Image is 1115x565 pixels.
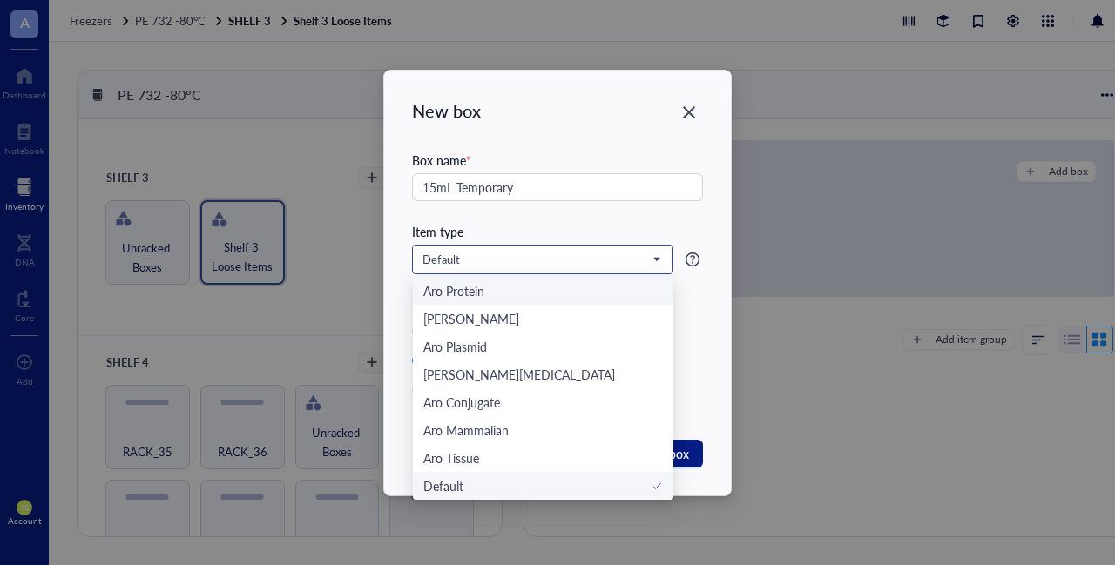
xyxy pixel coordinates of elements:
div: Aro Tissue [423,448,479,467]
div: Aro Plasmid [423,337,487,356]
span: Close [675,102,703,123]
input: e.g. DNA protein [412,173,703,201]
div: [PERSON_NAME] [423,309,519,328]
div: Aro Conjugate [423,393,500,412]
div: Default [423,476,463,495]
div: Dimension (height x width) [412,295,703,314]
button: Close [675,98,703,126]
div: Box name [412,151,703,170]
div: New box [412,98,703,123]
div: [PERSON_NAME][MEDICAL_DATA] [423,365,615,384]
span: Default [422,252,659,267]
div: Aro Protein [423,281,484,300]
div: Item type [412,222,703,241]
div: Aro Mammalian [423,420,509,440]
